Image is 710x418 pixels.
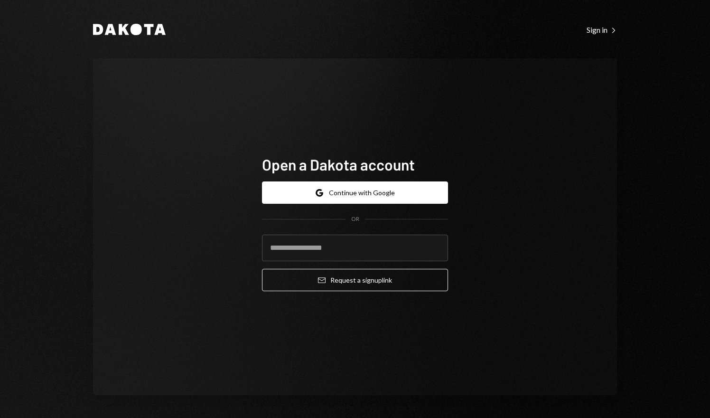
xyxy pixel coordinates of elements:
h1: Open a Dakota account [262,155,448,174]
div: OR [351,215,359,223]
button: Request a signuplink [262,269,448,291]
a: Sign in [587,24,617,35]
div: Sign in [587,25,617,35]
button: Continue with Google [262,181,448,204]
